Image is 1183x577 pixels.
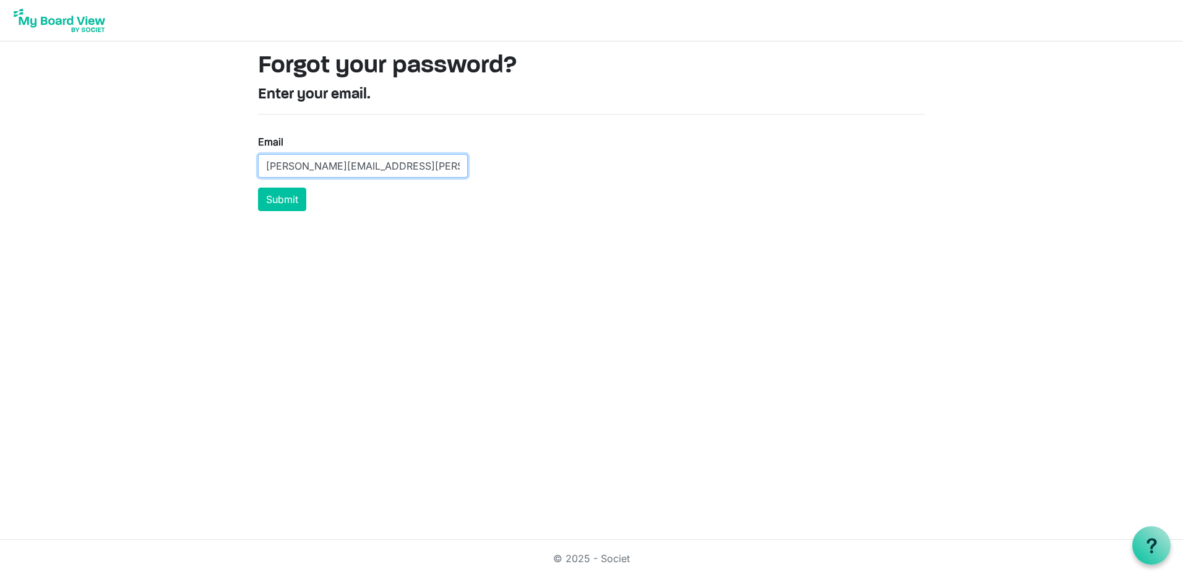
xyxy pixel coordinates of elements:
img: My Board View Logo [10,5,109,36]
label: Email [258,134,283,149]
button: Submit [258,188,306,211]
a: © 2025 - Societ [553,552,630,565]
h4: Enter your email. [258,86,925,104]
h1: Forgot your password? [258,51,925,81]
